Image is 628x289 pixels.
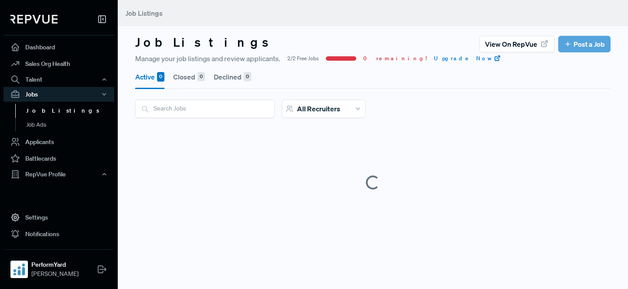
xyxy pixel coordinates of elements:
[3,87,114,102] button: Jobs
[3,72,114,87] button: Talent
[31,269,78,279] span: [PERSON_NAME]
[287,55,319,62] span: 2/2 Free Jobs
[135,65,164,89] button: Active 0
[31,260,78,269] strong: PerformYard
[173,65,205,89] button: Closed 0
[136,100,274,117] input: Search Jobs
[135,35,276,50] h3: Job Listings
[3,249,114,282] a: PerformYardPerformYard[PERSON_NAME]
[3,134,114,150] a: Applicants
[479,36,555,52] button: View on RepVue
[3,226,114,242] a: Notifications
[3,150,114,167] a: Battlecards
[198,72,205,82] div: 0
[3,39,114,55] a: Dashboard
[15,104,126,118] a: Job Listings
[3,55,114,72] a: Sales Org Health
[363,55,427,62] span: 0 remaining!
[15,118,126,132] a: Job Ads
[135,53,280,64] span: Manage your job listings and review applicants.
[12,262,26,276] img: PerformYard
[10,15,58,24] img: RepVue
[297,104,340,113] span: All Recruiters
[3,209,114,226] a: Settings
[434,55,501,62] a: Upgrade Now
[244,72,251,82] div: 0
[126,9,163,17] span: Job Listings
[485,39,537,49] span: View on RepVue
[157,72,164,82] div: 0
[214,65,251,89] button: Declined 0
[3,167,114,182] button: RepVue Profile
